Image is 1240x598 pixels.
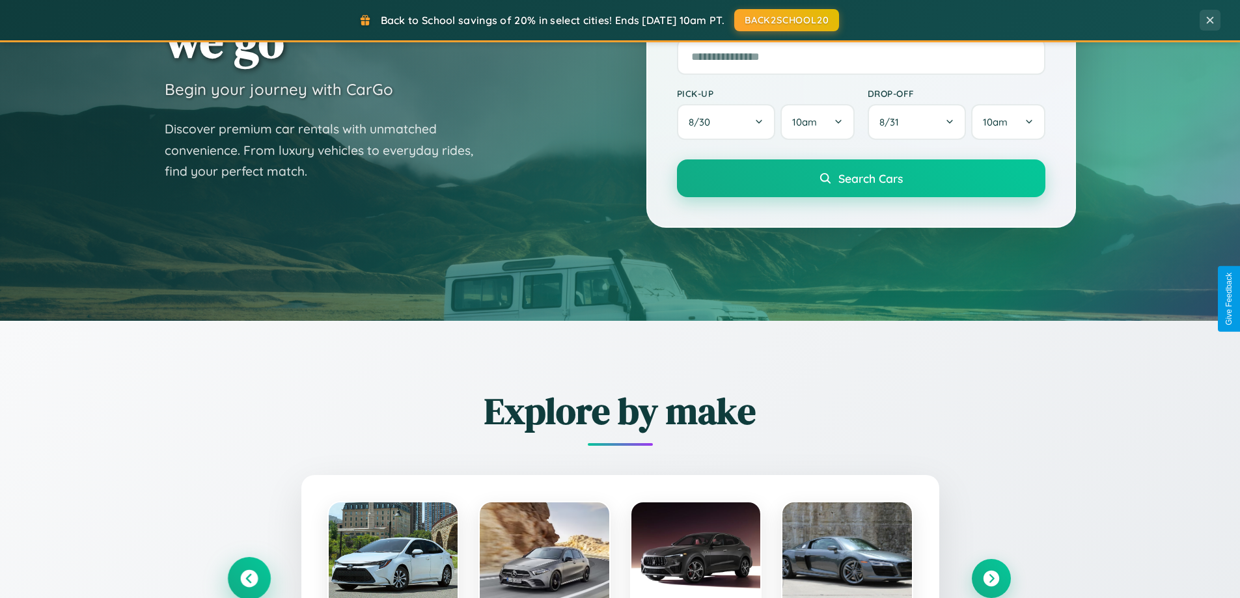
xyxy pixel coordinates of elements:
span: 8 / 30 [689,116,717,128]
div: Give Feedback [1224,273,1233,325]
button: 8/31 [868,104,967,140]
button: 10am [780,104,854,140]
button: BACK2SCHOOL20 [734,9,839,31]
label: Drop-off [868,88,1045,99]
span: 10am [792,116,817,128]
button: 10am [971,104,1045,140]
p: Discover premium car rentals with unmatched convenience. From luxury vehicles to everyday rides, ... [165,118,490,182]
label: Pick-up [677,88,855,99]
span: 8 / 31 [879,116,905,128]
h2: Explore by make [230,386,1011,436]
h3: Begin your journey with CarGo [165,79,393,99]
button: 8/30 [677,104,776,140]
button: Search Cars [677,159,1045,197]
span: Back to School savings of 20% in select cities! Ends [DATE] 10am PT. [381,14,724,27]
span: 10am [983,116,1008,128]
span: Search Cars [838,171,903,185]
